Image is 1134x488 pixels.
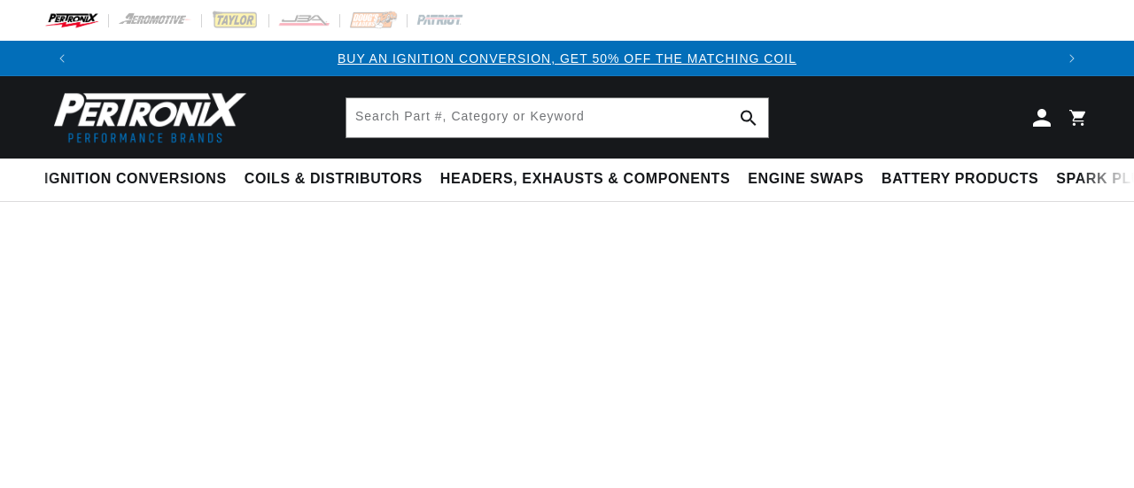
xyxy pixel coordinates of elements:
[346,98,768,137] input: Search Part #, Category or Keyword
[748,170,864,189] span: Engine Swaps
[338,51,796,66] a: BUY AN IGNITION CONVERSION, GET 50% OFF THE MATCHING COIL
[80,49,1054,68] div: Announcement
[80,49,1054,68] div: 1 of 3
[44,87,248,148] img: Pertronix
[739,159,873,200] summary: Engine Swaps
[1054,41,1090,76] button: Translation missing: en.sections.announcements.next_announcement
[236,159,431,200] summary: Coils & Distributors
[440,170,730,189] span: Headers, Exhausts & Components
[729,98,768,137] button: Search Part #, Category or Keyword
[245,170,423,189] span: Coils & Distributors
[873,159,1047,200] summary: Battery Products
[431,159,739,200] summary: Headers, Exhausts & Components
[44,41,80,76] button: Translation missing: en.sections.announcements.previous_announcement
[882,170,1038,189] span: Battery Products
[44,159,236,200] summary: Ignition Conversions
[44,170,227,189] span: Ignition Conversions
